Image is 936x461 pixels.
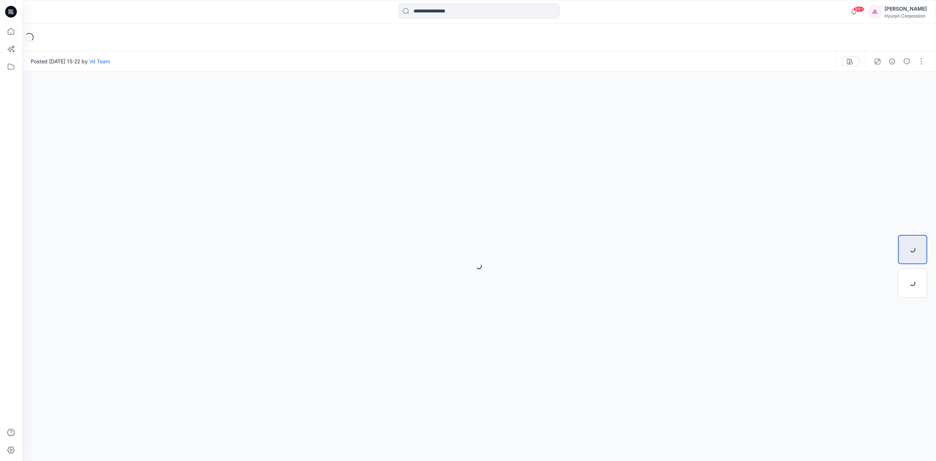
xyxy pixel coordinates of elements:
[31,57,110,65] span: Posted [DATE] 15:22 by
[853,6,864,12] span: 99+
[886,56,898,67] button: Details
[884,4,927,13] div: [PERSON_NAME]
[868,5,882,18] div: JL
[884,13,927,19] div: Hyunjin Corporation
[89,58,110,64] a: Vd Team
